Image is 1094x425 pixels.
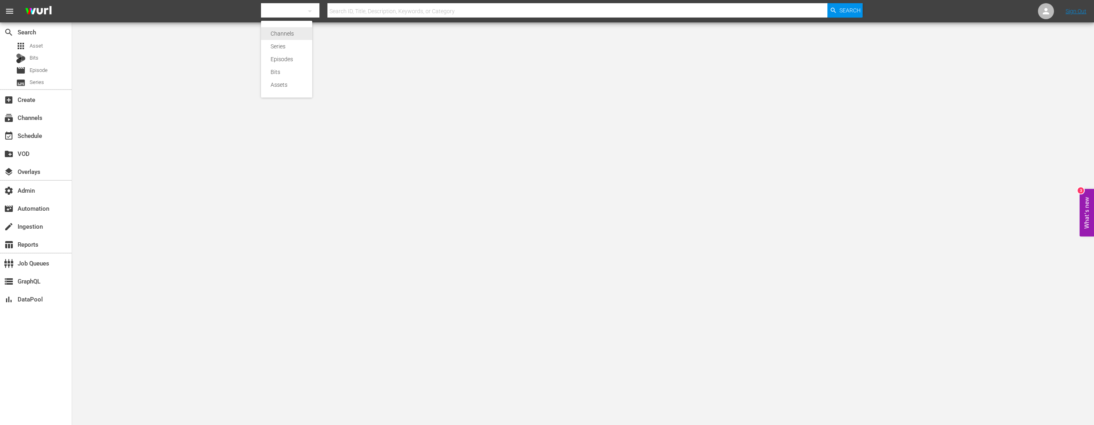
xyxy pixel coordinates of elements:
div: 3 [1078,187,1084,194]
div: Episodes [271,53,303,66]
button: Open Feedback Widget [1080,189,1094,236]
div: Bits [271,66,303,78]
div: Channels [271,27,303,40]
div: Assets [271,78,303,91]
div: Series [271,40,303,53]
